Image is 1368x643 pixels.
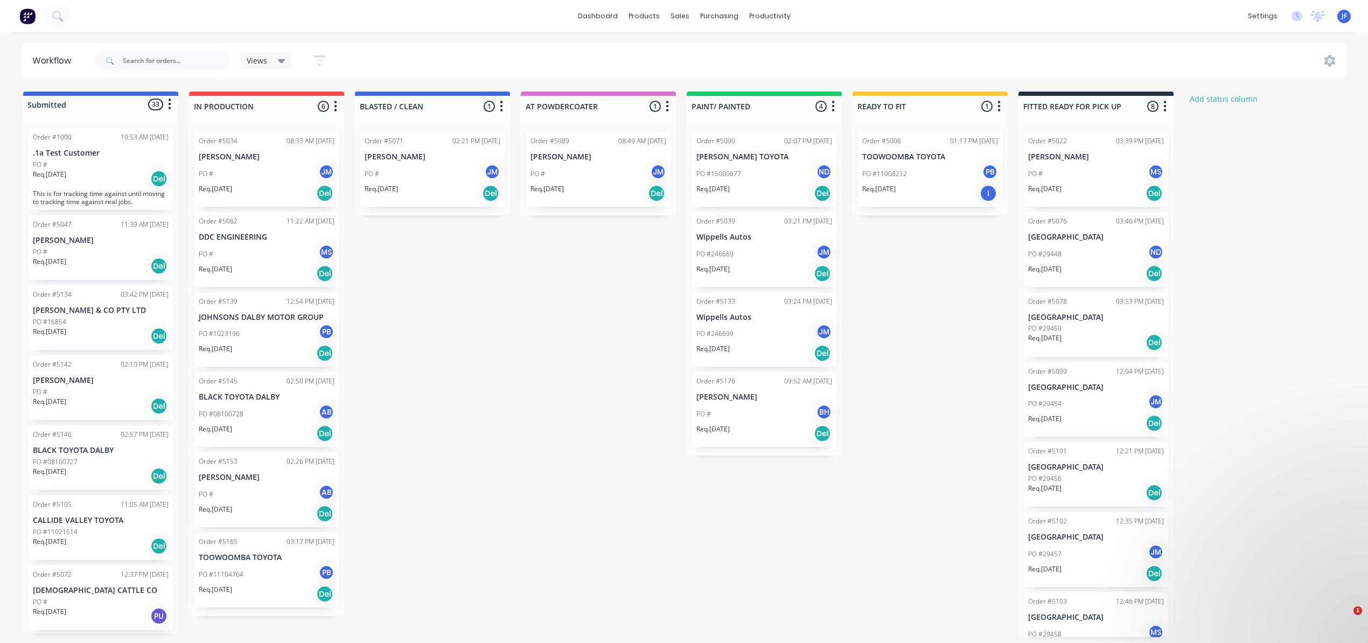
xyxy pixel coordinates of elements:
[199,313,334,322] p: JOHNSONS DALBY MOTOR GROUP
[862,169,907,179] p: PO #11008212
[33,500,72,509] div: Order #5105
[33,430,72,439] div: Order #5146
[33,446,169,455] p: BLACK TOYOTA DALBY
[1148,624,1164,640] div: MS
[1148,164,1164,180] div: MS
[199,136,238,146] div: Order #5034
[1146,415,1163,432] div: Del
[121,132,169,142] div: 10:53 AM [DATE]
[1028,249,1062,259] p: PO #29448
[150,397,167,415] div: Del
[1028,533,1164,542] p: [GEOGRAPHIC_DATA]
[199,297,238,306] div: Order #5139
[121,570,169,579] div: 12:37 PM [DATE]
[194,212,339,287] div: Order #506211:22 AM [DATE]DDC ENGINEERINGPO #MSReq.[DATE]Del
[33,247,47,257] p: PO #
[194,452,339,527] div: Order #515302:26 PM [DATE][PERSON_NAME]PO #ABReq.[DATE]Del
[1028,399,1062,409] p: PO #29454
[199,537,238,547] div: Order #5165
[199,424,232,434] p: Req. [DATE]
[531,169,545,179] p: PO #
[150,537,167,555] div: Del
[365,136,403,146] div: Order #5071
[1028,233,1164,242] p: [GEOGRAPHIC_DATA]
[316,585,333,603] div: Del
[1148,394,1164,410] div: JM
[33,516,169,525] p: CALLIDE VALLEY TOYOTA
[150,257,167,275] div: Del
[1024,132,1168,207] div: Order #502203:39 PM [DATE][PERSON_NAME]PO #MSReq.[DATE]Del
[33,306,169,315] p: [PERSON_NAME] & CO PTY LTD
[33,149,169,158] p: .1a Test Customer
[121,430,169,439] div: 02:57 PM [DATE]
[318,244,334,260] div: MS
[33,537,66,547] p: Req. [DATE]
[318,164,334,180] div: JM
[150,170,167,187] div: Del
[1024,512,1168,587] div: Order #510212:35 PM [DATE][GEOGRAPHIC_DATA]PO #29457JMReq.[DATE]Del
[1148,544,1164,560] div: JM
[33,597,47,607] p: PO #
[1028,446,1067,456] div: Order #5101
[247,55,267,66] span: Views
[816,324,832,340] div: JM
[199,249,213,259] p: PO #
[696,216,735,226] div: Order #5039
[121,290,169,299] div: 03:42 PM [DATE]
[29,215,173,280] div: Order #504711:39 AM [DATE][PERSON_NAME]PO #Req.[DATE]Del
[33,190,169,206] p: This is for tracking time against until moving to tracking time against real jobs.
[1331,606,1357,632] iframe: Intercom live chat
[1024,212,1168,287] div: Order #507603:46 PM [DATE][GEOGRAPHIC_DATA]PO #29448NDReq.[DATE]Del
[862,136,901,146] div: Order #5006
[816,404,832,420] div: BH
[287,537,334,547] div: 03:17 PM [DATE]
[531,152,666,162] p: [PERSON_NAME]
[862,152,998,162] p: TOOWOOMBA TOYOTA
[1028,383,1164,392] p: [GEOGRAPHIC_DATA]
[287,457,334,466] div: 02:26 PM [DATE]
[1148,244,1164,260] div: ND
[1028,184,1062,194] p: Req. [DATE]
[696,264,730,274] p: Req. [DATE]
[531,136,569,146] div: Order #5089
[33,467,66,477] p: Req. [DATE]
[199,473,334,482] p: [PERSON_NAME]
[287,216,334,226] div: 11:22 AM [DATE]
[1116,446,1164,456] div: 12:21 PM [DATE]
[784,297,832,306] div: 03:24 PM [DATE]
[194,372,339,447] div: Order #514502:50 PM [DATE]BLACK TOYOTA DALBYPO #08100728ABReq.[DATE]Del
[199,570,243,579] p: PO #11104764
[482,185,499,202] div: Del
[1116,597,1164,606] div: 12:46 PM [DATE]
[29,355,173,420] div: Order #514202:10 PM [DATE][PERSON_NAME]PO #Req.[DATE]Del
[316,265,333,282] div: Del
[1028,463,1164,472] p: [GEOGRAPHIC_DATA]
[33,160,47,170] p: PO #
[316,505,333,522] div: Del
[814,345,831,362] div: Del
[1028,313,1164,322] p: [GEOGRAPHIC_DATA]
[33,607,66,617] p: Req. [DATE]
[816,244,832,260] div: JM
[1116,297,1164,306] div: 03:53 PM [DATE]
[696,376,735,386] div: Order #5176
[1028,169,1043,179] p: PO #
[199,409,243,419] p: PO #08100728
[1146,565,1163,582] div: Del
[199,184,232,194] p: Req. [DATE]
[33,387,47,397] p: PO #
[33,327,66,337] p: Req. [DATE]
[1116,216,1164,226] div: 03:46 PM [DATE]
[199,216,238,226] div: Order #5062
[696,424,730,434] p: Req. [DATE]
[287,136,334,146] div: 08:33 AM [DATE]
[121,220,169,229] div: 11:39 AM [DATE]
[33,527,78,537] p: PO #11021514
[194,533,339,607] div: Order #516503:17 PM [DATE]TOOWOOMBA TOYOTAPO #11104764PBReq.[DATE]Del
[858,132,1002,207] div: Order #500601:17 PM [DATE]TOOWOOMBA TOYOTAPO #11008212PBReq.[DATE]I
[199,264,232,274] p: Req. [DATE]
[199,505,232,514] p: Req. [DATE]
[784,216,832,226] div: 03:21 PM [DATE]
[1028,136,1067,146] div: Order #5022
[199,344,232,354] p: Req. [DATE]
